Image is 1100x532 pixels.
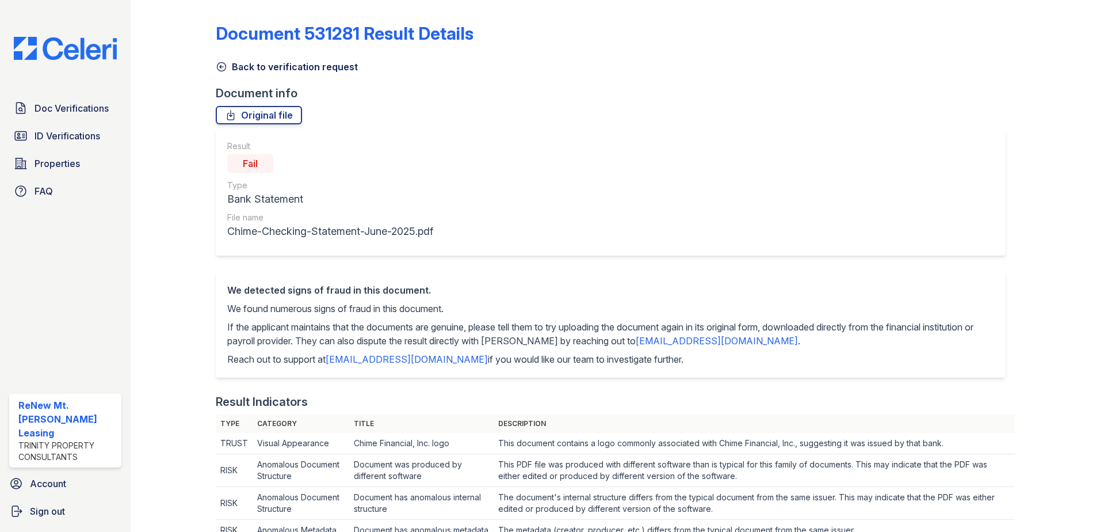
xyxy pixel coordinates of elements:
th: Description [494,415,1015,433]
span: FAQ [35,184,53,198]
span: Doc Verifications [35,101,109,115]
a: Account [5,472,126,495]
span: Properties [35,157,80,170]
a: Properties [9,152,121,175]
div: Fail [227,154,273,173]
a: Doc Verifications [9,97,121,120]
th: Title [349,415,493,433]
td: RISK [216,454,253,487]
a: Document 531281 Result Details [216,23,473,44]
span: . [798,335,800,347]
div: Trinity Property Consultants [18,440,117,463]
a: Sign out [5,500,126,523]
td: Chime Financial, Inc. logo [349,433,493,454]
a: [EMAIL_ADDRESS][DOMAIN_NAME] [326,354,488,365]
td: RISK [216,487,253,520]
a: Original file [216,106,302,124]
div: ReNew Mt. [PERSON_NAME] Leasing [18,398,117,440]
span: ID Verifications [35,129,100,143]
div: Bank Statement [227,191,433,207]
a: Back to verification request [216,60,358,74]
div: Chime-Checking-Statement-June-2025.pdf [227,223,433,240]
p: Reach out to support at if you would like our team to investigate further. [227,352,994,366]
div: Document info [216,85,1015,101]
td: This document contains a logo commonly associated with Chime Financial, Inc., suggesting it was i... [494,433,1015,454]
a: ID Verifications [9,124,121,147]
div: Type [227,180,433,191]
img: CE_Logo_Blue-a8612792a0a2168367f1c8372b55b34899dd931a85d93a1a3d3e32e68fde9ad4.png [5,37,126,60]
td: Document has anomalous internal structure [349,487,493,520]
td: Document was produced by different software [349,454,493,487]
span: Sign out [30,504,65,518]
td: Anomalous Document Structure [253,487,349,520]
th: Category [253,415,349,433]
td: The document's internal structure differs from the typical document from the same issuer. This ma... [494,487,1015,520]
div: Result [227,140,433,152]
th: Type [216,415,253,433]
div: File name [227,212,433,223]
span: Account [30,477,66,491]
td: Visual Appearance [253,433,349,454]
div: We detected signs of fraud in this document. [227,283,994,297]
p: If the applicant maintains that the documents are genuine, please tell them to try uploading the ... [227,320,994,348]
div: Result Indicators [216,394,308,410]
p: We found numerous signs of fraud in this document. [227,302,994,316]
td: Anomalous Document Structure [253,454,349,487]
td: This PDF file was produced with different software than is typical for this family of documents. ... [494,454,1015,487]
a: FAQ [9,180,121,203]
a: [EMAIL_ADDRESS][DOMAIN_NAME] [636,335,798,347]
td: TRUST [216,433,253,454]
